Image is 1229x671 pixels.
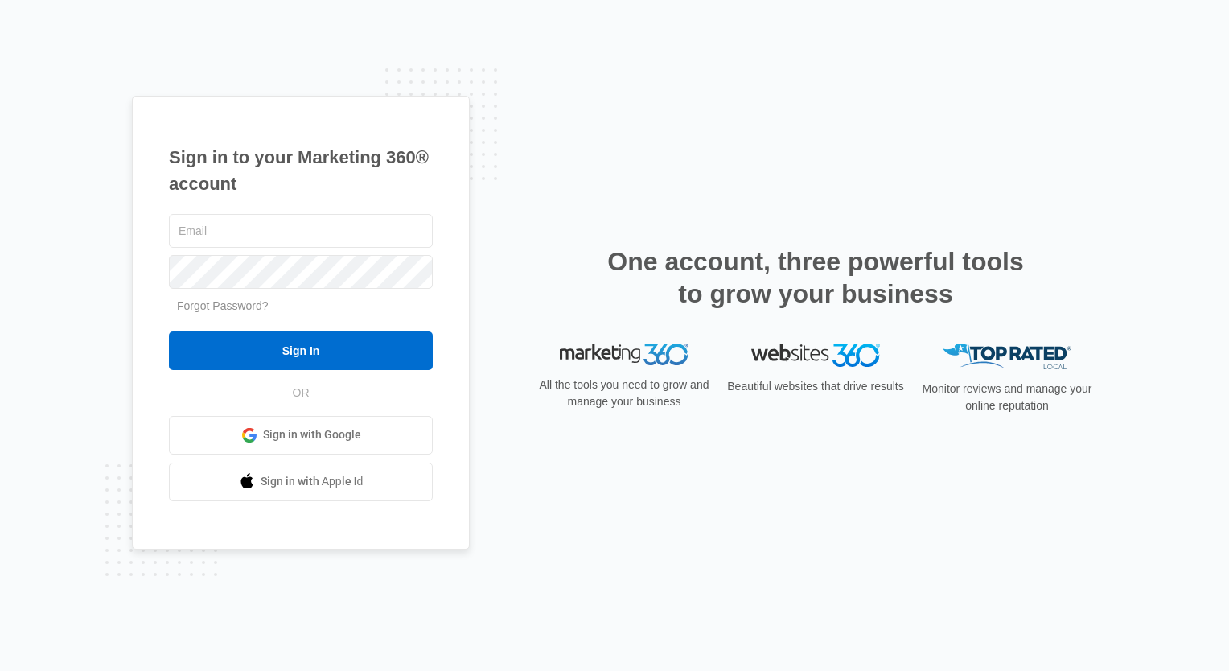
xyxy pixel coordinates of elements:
[177,299,269,312] a: Forgot Password?
[917,381,1097,414] p: Monitor reviews and manage your online reputation
[560,344,688,366] img: Marketing 360
[169,331,433,370] input: Sign In
[534,377,714,410] p: All the tools you need to grow and manage your business
[261,473,364,490] span: Sign in with Apple Id
[943,344,1071,370] img: Top Rated Local
[169,463,433,501] a: Sign in with Apple Id
[725,378,906,395] p: Beautiful websites that drive results
[602,245,1029,310] h2: One account, three powerful tools to grow your business
[751,344,880,367] img: Websites 360
[282,385,321,401] span: OR
[169,214,433,248] input: Email
[169,144,433,197] h1: Sign in to your Marketing 360® account
[263,426,361,443] span: Sign in with Google
[169,416,433,455] a: Sign in with Google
